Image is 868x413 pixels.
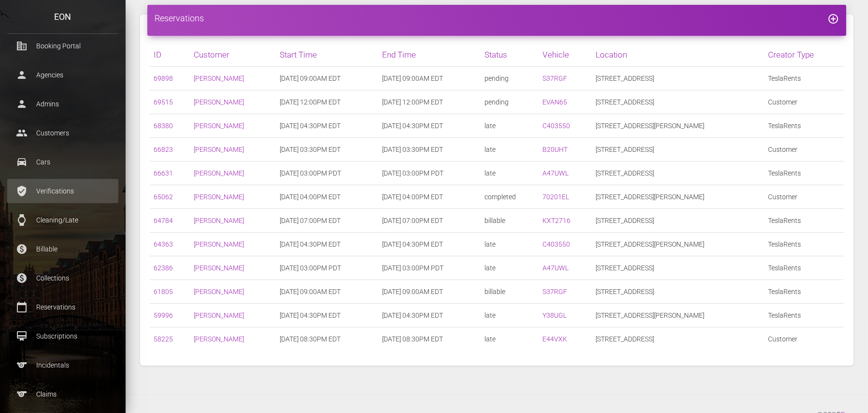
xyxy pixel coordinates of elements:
a: S37RGF [542,74,567,82]
th: Vehicle [539,43,592,67]
td: [STREET_ADDRESS][PERSON_NAME] [592,114,764,138]
td: [DATE] 09:00AM EDT [276,280,378,304]
a: 62386 [154,264,173,272]
td: [STREET_ADDRESS][PERSON_NAME] [592,185,764,209]
td: [STREET_ADDRESS] [592,256,764,280]
td: [STREET_ADDRESS] [592,67,764,90]
a: person Agencies [7,63,118,87]
td: TeslaRents [764,114,844,138]
a: sports Incidentals [7,353,118,377]
a: Y38UGL [542,311,567,319]
td: [DATE] 07:00PM EDT [276,209,378,233]
td: Customer [764,185,844,209]
td: [DATE] 04:30PM EDT [378,114,481,138]
th: Start Time [276,43,378,67]
a: drive_eta Cars [7,150,118,174]
td: TeslaRents [764,233,844,256]
p: Cars [14,155,111,169]
th: End Time [378,43,481,67]
a: [PERSON_NAME] [194,193,244,201]
td: [DATE] 12:00PM EDT [276,90,378,114]
a: [PERSON_NAME] [194,169,244,177]
td: [STREET_ADDRESS][PERSON_NAME] [592,233,764,256]
p: Billable [14,242,111,256]
a: S37RGF [542,288,567,295]
td: [DATE] 04:30PM EDT [276,304,378,327]
td: [DATE] 04:00PM EDT [378,185,481,209]
td: TeslaRents [764,280,844,304]
a: calendar_today Reservations [7,295,118,319]
td: late [481,256,539,280]
td: [DATE] 04:00PM EDT [276,185,378,209]
td: [DATE] 04:30PM EDT [276,233,378,256]
th: Location [592,43,764,67]
td: [DATE] 04:30PM EDT [378,304,481,327]
p: Admins [14,97,111,111]
i: add_circle_outline [827,13,839,25]
a: 65062 [154,193,173,201]
p: Reservations [14,300,111,314]
a: 68380 [154,122,173,130]
a: E44VXK [542,335,567,343]
td: [DATE] 04:30PM EDT [276,114,378,138]
td: pending [481,90,539,114]
td: TeslaRents [764,209,844,233]
a: people Customers [7,121,118,145]
a: 69515 [154,98,173,106]
td: billable [481,209,539,233]
td: [STREET_ADDRESS] [592,162,764,185]
a: [PERSON_NAME] [194,311,244,319]
a: paid Collections [7,266,118,290]
td: [STREET_ADDRESS] [592,209,764,233]
td: [DATE] 03:30PM EDT [276,138,378,162]
a: [PERSON_NAME] [194,217,244,224]
td: Customer [764,90,844,114]
td: [DATE] 03:00PM PDT [378,256,481,280]
p: Collections [14,271,111,285]
a: [PERSON_NAME] [194,240,244,248]
th: Status [481,43,539,67]
a: KXT2716 [542,217,570,224]
h4: Reservations [155,12,839,24]
a: [PERSON_NAME] [194,122,244,130]
td: [DATE] 12:00PM EDT [378,90,481,114]
td: [STREET_ADDRESS][PERSON_NAME] [592,304,764,327]
td: TeslaRents [764,256,844,280]
p: Agencies [14,68,111,82]
a: [PERSON_NAME] [194,98,244,106]
td: late [481,138,539,162]
td: late [481,233,539,256]
td: Customer [764,327,844,351]
a: EVAN65 [542,98,567,106]
td: TeslaRents [764,162,844,185]
td: [DATE] 08:30PM EDT [276,327,378,351]
td: pending [481,67,539,90]
a: [PERSON_NAME] [194,288,244,295]
a: [PERSON_NAME] [194,74,244,82]
p: Customers [14,126,111,140]
a: 66823 [154,146,173,153]
a: A47UWL [542,169,569,177]
a: watch Cleaning/Late [7,208,118,232]
p: Incidentals [14,358,111,372]
td: TeslaRents [764,67,844,90]
p: Cleaning/Late [14,213,111,227]
p: Booking Portal [14,39,111,53]
a: [PERSON_NAME] [194,146,244,153]
td: [DATE] 09:00AM EDT [378,67,481,90]
td: [STREET_ADDRESS] [592,90,764,114]
td: [DATE] 03:00PM PDT [276,162,378,185]
a: 66631 [154,169,173,177]
td: [STREET_ADDRESS] [592,280,764,304]
p: Claims [14,387,111,401]
td: late [481,327,539,351]
td: late [481,114,539,138]
a: paid Billable [7,237,118,261]
td: [DATE] 04:30PM EDT [378,233,481,256]
td: [DATE] 08:30PM EDT [378,327,481,351]
a: verified_user Verifications [7,179,118,203]
td: billable [481,280,539,304]
p: Verifications [14,184,111,198]
th: Customer [190,43,276,67]
a: 64784 [154,217,173,224]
